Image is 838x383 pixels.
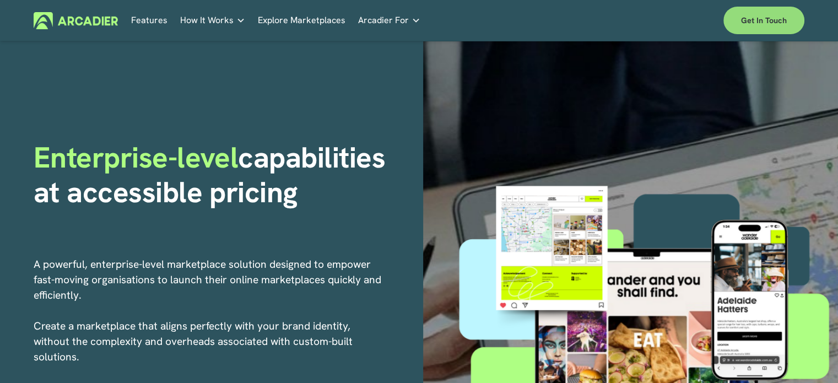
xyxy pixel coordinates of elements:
[131,12,167,29] a: Features
[180,13,234,28] span: How It Works
[723,7,804,34] a: Get in touch
[34,138,239,176] span: Enterprise-level
[358,13,409,28] span: Arcadier For
[783,330,838,383] div: Widget četu
[358,12,420,29] a: folder dropdown
[180,12,245,29] a: folder dropdown
[34,138,393,211] strong: capabilities at accessible pricing
[258,12,345,29] a: Explore Marketplaces
[34,12,118,29] img: Arcadier
[783,330,838,383] iframe: Chat Widget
